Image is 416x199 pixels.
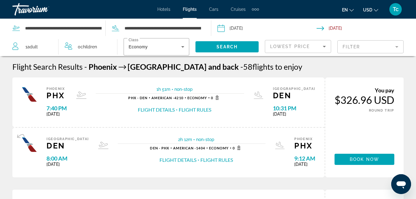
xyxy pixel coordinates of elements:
[200,157,233,163] button: Flight Rules
[6,38,117,56] button: Travelers: 1 adult, 0 children
[173,146,196,150] span: American -
[138,106,175,113] button: Flight Details
[128,62,207,71] span: [GEOGRAPHIC_DATA]
[294,141,315,150] span: PHX
[151,96,174,100] span: American -
[195,41,259,52] button: Search
[208,62,239,71] span: and back
[160,157,196,163] button: Flight Details
[211,95,221,100] span: 0
[294,162,315,167] span: [DATE]
[46,141,89,150] span: DEN
[150,146,169,150] span: DEN - PHX
[156,87,170,92] span: 1h 51m
[12,62,83,71] h1: Flight Search Results
[231,7,246,12] a: Cruises
[335,94,394,106] div: $326.96 USD
[46,137,89,141] span: [GEOGRAPHIC_DATA]
[350,157,379,162] span: Book now
[89,62,117,71] span: Phoenix
[179,106,211,113] button: Flight Rules
[335,87,394,94] div: You pay
[46,105,67,112] span: 7:40 PM
[173,146,205,150] span: 1404
[174,87,193,92] span: non-stop
[46,87,67,91] span: Phoenix
[129,44,147,49] span: Economy
[78,42,97,51] span: 0
[217,44,238,49] span: Search
[252,4,259,14] button: Extra navigation items
[27,44,38,49] span: Adult
[252,62,302,71] span: flights to enjoy
[128,96,147,100] span: PHX - DEN
[217,19,317,38] button: Depart date: Sep 26, 2025
[273,105,315,112] span: 10:31 PM
[196,137,214,142] span: non-stop
[151,96,183,100] span: 4210
[209,7,218,12] a: Cars
[363,7,372,12] span: USD
[157,7,170,12] a: Hotels
[187,96,207,100] span: Economy
[240,62,243,71] span: -
[129,38,138,42] mat-label: Class
[178,137,192,142] span: 2h 12m
[209,146,229,150] span: Economy
[342,7,348,12] span: en
[233,145,242,150] span: 0
[369,108,395,113] span: ROUND TRIP
[46,112,67,117] span: [DATE]
[363,5,378,14] button: Change currency
[270,43,326,50] mat-select: Sort by
[25,42,38,51] span: 1
[294,137,315,141] span: Phoenix
[46,91,67,100] span: PHX
[273,112,315,117] span: [DATE]
[393,6,399,12] span: Tc
[84,62,87,71] span: -
[335,154,394,165] button: Book now
[337,40,404,54] button: Filter
[12,1,74,17] a: Travorium
[294,155,315,162] span: 9:12 AM
[270,44,310,49] span: Lowest Price
[388,3,404,16] button: User Menu
[81,44,97,49] span: Children
[317,19,416,38] button: Return date: Sep 28, 2025
[391,174,411,194] iframe: Button to launch messaging window
[46,162,89,167] span: [DATE]
[183,7,197,12] a: Flights
[273,87,315,91] span: [GEOGRAPHIC_DATA]
[46,155,89,162] span: 8:00 AM
[273,91,315,100] span: DEN
[342,5,354,14] button: Change language
[240,62,252,71] span: 58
